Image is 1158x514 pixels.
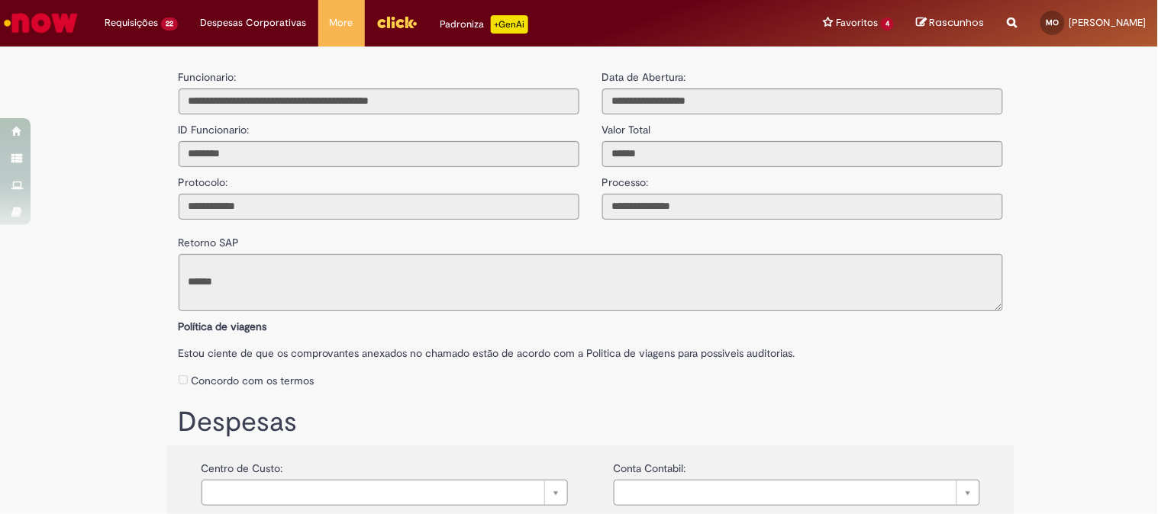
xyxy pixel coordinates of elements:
div: Padroniza [440,15,528,34]
label: Conta Contabil: [614,453,686,476]
h1: Despesas [179,407,1003,438]
a: Limpar campo {0} [202,480,568,506]
span: More [330,15,353,31]
span: Rascunhos [930,15,985,30]
label: Concordo com os termos [191,373,314,388]
span: Favoritos [836,15,878,31]
label: Data de Abertura: [602,69,686,85]
label: Estou ciente de que os comprovantes anexados no chamado estão de acordo com a Politica de viagens... [179,338,1003,361]
span: 22 [161,18,178,31]
label: Retorno SAP [179,227,240,250]
span: Despesas Corporativas [201,15,307,31]
label: Protocolo: [179,167,228,190]
p: +GenAi [491,15,528,34]
label: Centro de Custo: [202,453,283,476]
label: Valor Total [602,114,651,137]
span: MO [1047,18,1060,27]
span: Requisições [105,15,158,31]
label: Processo: [602,167,649,190]
img: ServiceNow [2,8,80,38]
a: Limpar campo {0} [614,480,980,506]
b: Política de viagens [179,320,267,333]
label: Funcionario: [179,69,237,85]
span: [PERSON_NAME] [1069,16,1147,29]
img: click_logo_yellow_360x200.png [376,11,418,34]
span: 4 [881,18,894,31]
a: Rascunhos [917,16,985,31]
label: ID Funcionario: [179,114,250,137]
